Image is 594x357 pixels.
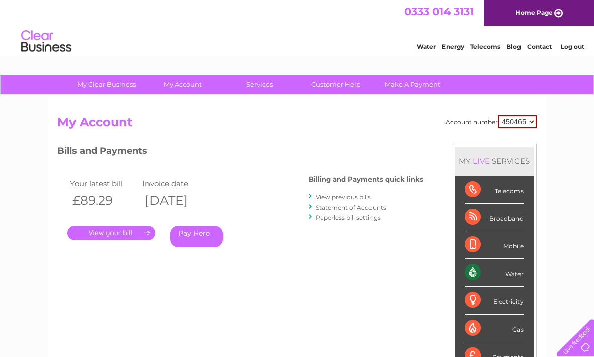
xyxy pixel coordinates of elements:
a: Telecoms [470,43,500,50]
a: 0333 014 3131 [404,5,474,18]
a: Statement of Accounts [316,204,386,211]
div: Broadband [465,204,524,231]
td: Invoice date [140,176,212,190]
a: View previous bills [316,193,371,201]
a: My Clear Business [65,75,148,94]
th: [DATE] [140,190,212,211]
div: Gas [465,315,524,342]
div: Water [465,259,524,287]
a: . [67,226,155,240]
div: Clear Business is a trading name of Verastar Limited (registered in [GEOGRAPHIC_DATA] No. 3667643... [60,6,536,49]
a: Services [218,75,301,94]
a: Log out [561,43,584,50]
h2: My Account [57,115,537,134]
a: Pay Here [170,226,223,247]
div: MY SERVICES [455,147,534,175]
a: My Account [141,75,225,94]
div: Electricity [465,287,524,314]
a: Customer Help [294,75,378,94]
div: Account number [445,115,537,128]
div: Telecoms [465,176,524,204]
img: logo.png [21,26,72,57]
h3: Bills and Payments [57,144,423,161]
a: Energy [442,43,464,50]
a: Water [417,43,436,50]
a: Paperless bill settings [316,214,381,221]
a: Blog [506,43,521,50]
h4: Billing and Payments quick links [309,175,423,183]
td: Your latest bill [67,176,140,190]
a: Contact [527,43,552,50]
div: Mobile [465,231,524,259]
div: LIVE [471,156,492,166]
th: £89.29 [67,190,140,211]
a: Make A Payment [371,75,454,94]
